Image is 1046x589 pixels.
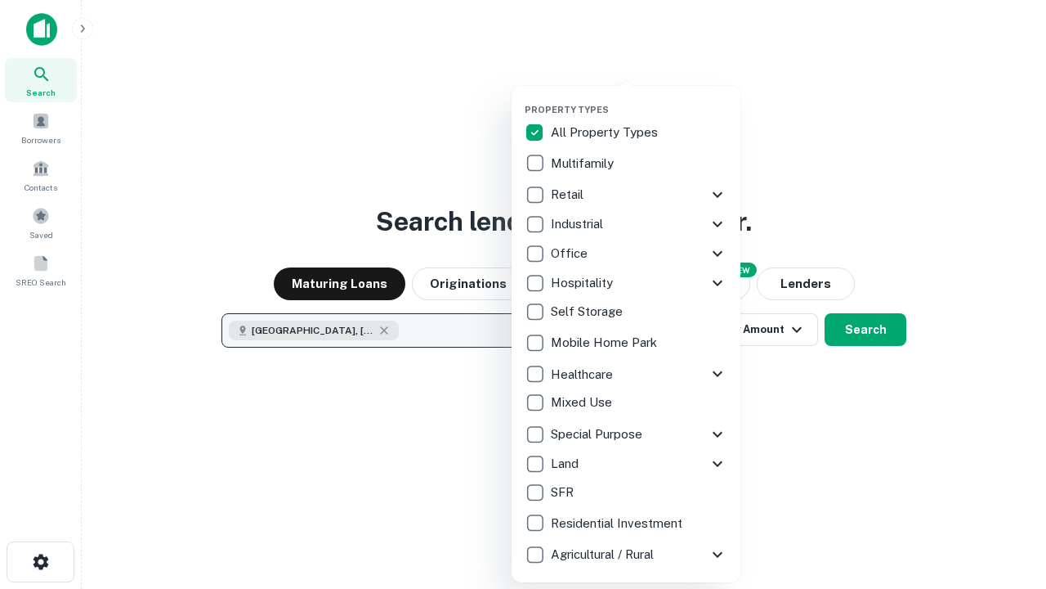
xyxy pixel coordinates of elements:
[525,420,727,449] div: Special Purpose
[551,185,587,205] p: Retail
[551,425,646,444] p: Special Purpose
[551,365,616,384] p: Healthcare
[964,458,1046,537] iframe: Chat Widget
[525,449,727,479] div: Land
[551,214,606,234] p: Industrial
[525,105,609,115] span: Property Types
[551,273,616,293] p: Hospitality
[551,483,577,502] p: SFR
[551,123,661,142] p: All Property Types
[551,545,657,564] p: Agricultural / Rural
[551,514,686,533] p: Residential Investment
[525,540,727,569] div: Agricultural / Rural
[525,268,727,298] div: Hospitality
[551,333,660,353] p: Mobile Home Park
[525,359,727,389] div: Healthcare
[551,302,626,321] p: Self Storage
[551,454,582,474] p: Land
[525,209,727,239] div: Industrial
[525,239,727,268] div: Office
[551,154,617,173] p: Multifamily
[525,180,727,209] div: Retail
[551,244,591,263] p: Office
[551,393,615,412] p: Mixed Use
